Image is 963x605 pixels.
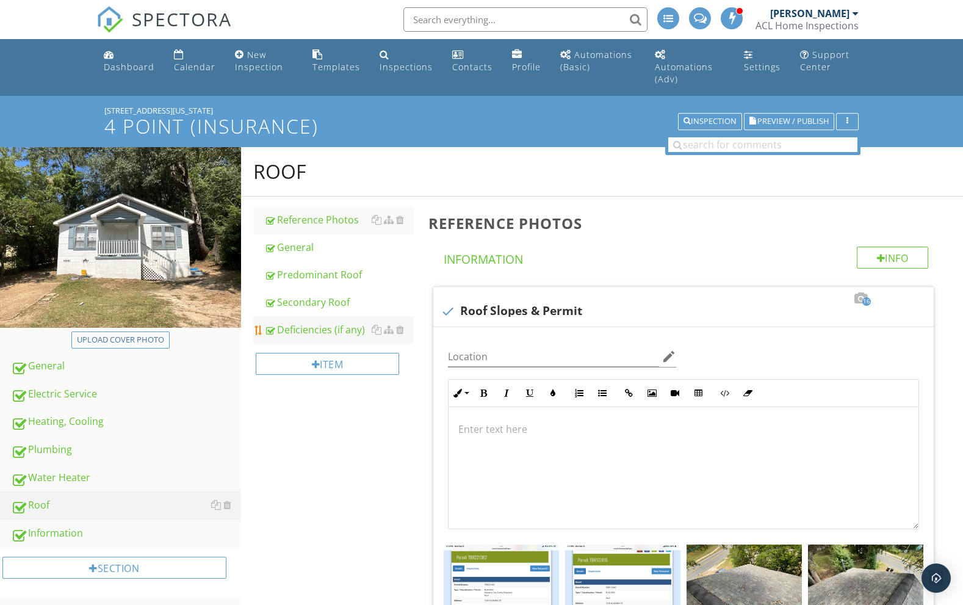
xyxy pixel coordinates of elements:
[235,49,283,73] div: New Inspection
[472,382,495,405] button: Bold (⌘B)
[447,44,497,79] a: Contacts
[428,215,943,231] h3: Reference Photos
[312,61,360,73] div: Templates
[174,61,215,73] div: Calendar
[678,115,742,126] a: Inspection
[264,212,414,227] div: Reference Photos
[736,382,759,405] button: Clear Formatting
[512,61,541,73] div: Profile
[264,322,414,337] div: Deficiencies (if any)
[655,61,713,85] div: Automations (Adv)
[770,7,849,20] div: [PERSON_NAME]
[862,297,871,306] span: 16
[922,563,951,593] div: Open Intercom Messenger
[756,20,859,32] div: ACL Home Inspections
[253,159,306,184] div: Roof
[264,295,414,310] div: Secondary Roof
[104,61,154,73] div: Dashboard
[2,557,226,579] div: Section
[71,331,170,349] button: Upload cover photo
[104,106,859,115] div: [STREET_ADDRESS][US_STATE]
[713,382,736,405] button: Code View
[11,526,241,542] div: Information
[99,44,159,79] a: Dashboard
[663,382,687,405] button: Insert Video
[380,61,433,73] div: Inspections
[744,113,834,130] button: Preview / Publish
[687,382,710,405] button: Insert Table
[11,414,241,430] div: Heating, Cooling
[11,498,241,513] div: Roof
[591,382,614,405] button: Unordered List
[555,44,640,79] a: Automations (Basic)
[448,347,659,367] input: Location
[795,44,864,79] a: Support Center
[444,247,928,267] h4: Information
[308,44,365,79] a: Templates
[11,386,241,402] div: Electric Service
[449,382,472,405] button: Inline Style
[518,382,541,405] button: Underline (⌘U)
[650,44,730,91] a: Automations (Advanced)
[230,44,298,79] a: New Inspection
[495,382,518,405] button: Italic (⌘I)
[264,240,414,255] div: General
[256,353,400,375] div: Item
[541,382,564,405] button: Colors
[375,44,438,79] a: Inspections
[77,334,164,346] div: Upload cover photo
[678,113,742,130] button: Inspection
[452,61,492,73] div: Contacts
[568,382,591,405] button: Ordered List
[668,137,857,152] input: search for comments
[104,115,859,137] h1: 4 Point (Insurance)
[11,358,241,374] div: General
[744,61,781,73] div: Settings
[640,382,663,405] button: Insert Image (⌘P)
[757,118,829,126] span: Preview / Publish
[132,6,232,32] span: SPECTORA
[169,44,220,79] a: Calendar
[560,49,632,73] div: Automations (Basic)
[857,247,929,269] div: Info
[264,267,414,282] div: Predominant Roof
[11,470,241,486] div: Water Heater
[403,7,647,32] input: Search everything...
[662,349,676,364] i: edit
[800,49,849,73] div: Support Center
[739,44,785,79] a: Settings
[617,382,640,405] button: Insert Link (⌘K)
[683,117,737,126] div: Inspection
[11,442,241,458] div: Plumbing
[96,6,123,33] img: The Best Home Inspection Software - Spectora
[96,16,232,42] a: SPECTORA
[507,44,546,79] a: Company Profile
[744,115,834,126] a: Preview / Publish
